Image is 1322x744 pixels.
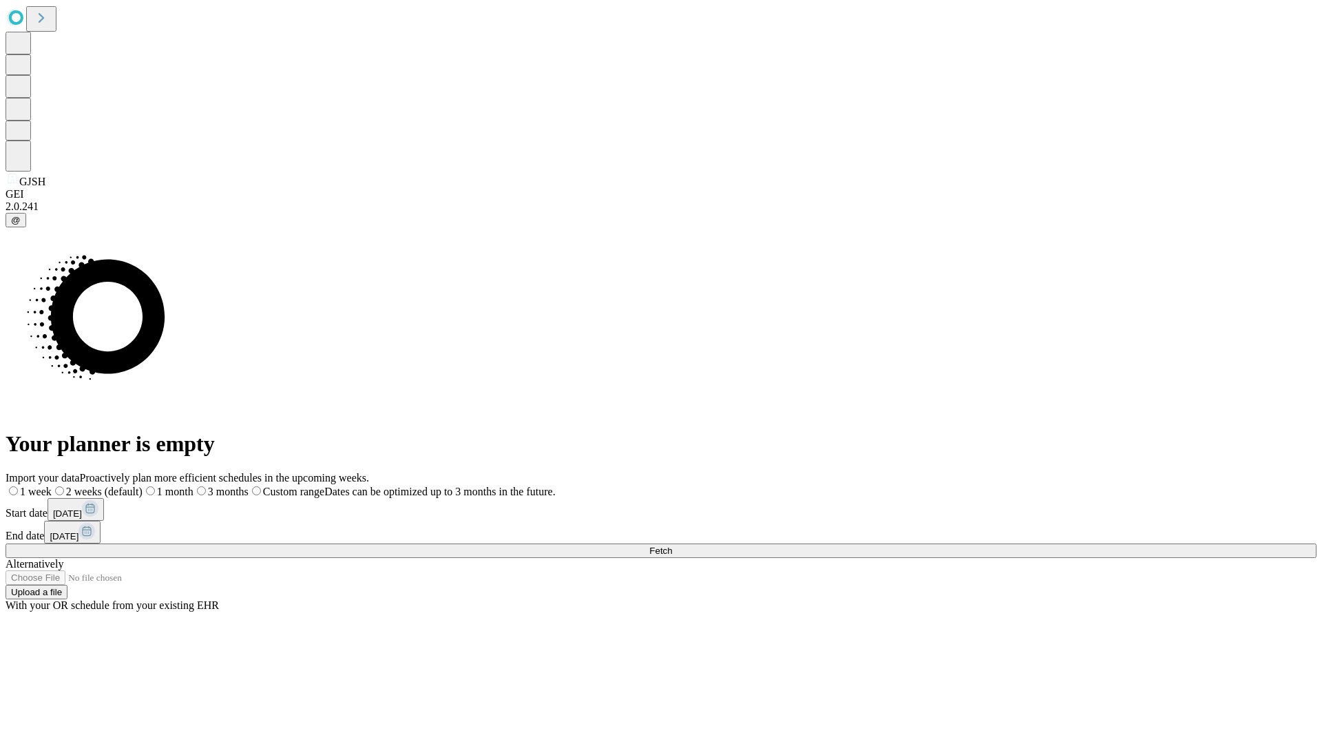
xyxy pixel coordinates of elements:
span: GJSH [19,176,45,187]
span: 2 weeks (default) [66,486,143,497]
span: With your OR schedule from your existing EHR [6,599,219,611]
h1: Your planner is empty [6,431,1316,457]
div: End date [6,521,1316,544]
span: Alternatively [6,558,63,570]
span: Fetch [649,546,672,556]
button: [DATE] [48,498,104,521]
span: Import your data [6,472,80,484]
input: 1 month [146,486,155,495]
input: 3 months [197,486,206,495]
span: Dates can be optimized up to 3 months in the future. [324,486,555,497]
span: [DATE] [53,508,82,519]
div: GEI [6,188,1316,200]
span: Custom range [263,486,324,497]
div: 2.0.241 [6,200,1316,213]
span: [DATE] [50,531,78,541]
button: @ [6,213,26,227]
span: @ [11,215,21,225]
input: 2 weeks (default) [55,486,64,495]
div: Start date [6,498,1316,521]
span: 3 months [208,486,249,497]
span: 1 week [20,486,52,497]
span: Proactively plan more efficient schedules in the upcoming weeks. [80,472,369,484]
input: Custom rangeDates can be optimized up to 3 months in the future. [252,486,261,495]
button: Fetch [6,544,1316,558]
button: [DATE] [44,521,101,544]
span: 1 month [157,486,193,497]
input: 1 week [9,486,18,495]
button: Upload a file [6,585,67,599]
